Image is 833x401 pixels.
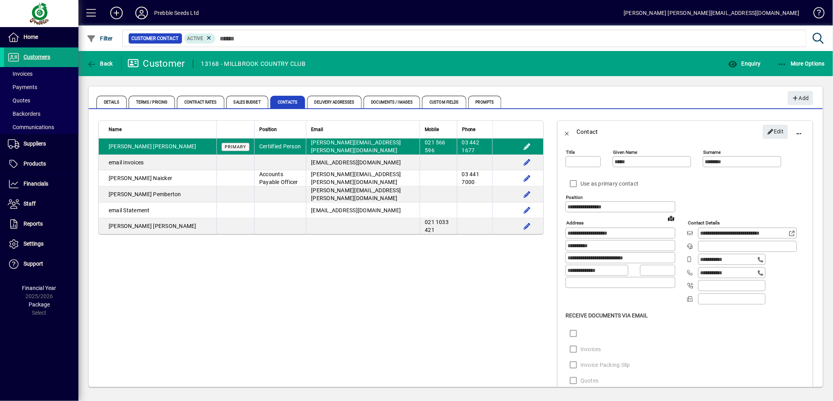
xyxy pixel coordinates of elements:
span: Contract Rates [177,96,224,108]
span: [PERSON_NAME] [109,175,152,181]
a: Staff [4,194,78,214]
span: Package [29,301,50,308]
span: Statement [124,207,150,213]
span: Suppliers [24,140,46,147]
span: Position [259,125,277,134]
a: Suppliers [4,134,78,154]
button: Edit [521,156,533,169]
button: Edit [521,172,533,184]
span: Receive Documents Via Email [566,312,648,319]
div: Contact [577,126,598,138]
span: 03 441 7000 [462,171,480,185]
span: Primary [225,144,246,149]
a: Settings [4,234,78,254]
td: Certiified Person [254,139,306,155]
mat-label: Given name [613,149,637,155]
div: Email [311,125,415,134]
button: Edit [521,188,533,200]
span: Delivery Addresses [307,96,362,108]
a: Support [4,254,78,274]
div: [PERSON_NAME] [PERSON_NAME][EMAIL_ADDRESS][DOMAIN_NAME] [624,7,800,19]
span: 03 442 1677 [462,139,480,153]
mat-label: Position [566,195,583,200]
span: Contacts [270,96,305,108]
a: View on map [665,212,677,224]
span: [PERSON_NAME][EMAIL_ADDRESS][PERSON_NAME][DOMAIN_NAME] [311,171,401,185]
span: More Options [777,60,825,67]
span: [PERSON_NAME] [153,143,196,149]
span: Reports [24,221,43,227]
div: Position [259,125,301,134]
span: [PERSON_NAME] [109,223,152,229]
span: [PERSON_NAME] [109,191,152,197]
span: Customers [24,54,50,60]
div: Prebble Seeds Ltd [154,7,199,19]
span: 021 566 596 [425,139,446,153]
a: Reports [4,214,78,234]
td: Accounts Payable Officer [254,170,306,186]
app-page-header-button: Back [78,57,122,71]
button: Edit [521,220,533,232]
span: Add [792,92,809,105]
span: [EMAIL_ADDRESS][DOMAIN_NAME] [311,159,401,166]
span: Invoices [8,71,33,77]
a: Payments [4,80,78,94]
span: Sales Budget [226,96,268,108]
span: Filter [87,35,113,42]
div: 13168 - MILLBROOK COUNTRY CLUB [201,58,306,70]
span: Financials [24,180,48,187]
button: Filter [85,31,115,46]
button: Enquiry [726,57,762,71]
button: Edit [521,204,533,217]
a: Products [4,154,78,174]
span: Staff [24,200,36,207]
div: Mobile [425,125,452,134]
span: Edit [767,125,784,138]
a: Backorders [4,107,78,120]
span: Communications [8,124,54,130]
a: Financials [4,174,78,194]
span: invoices [124,159,144,166]
button: Back [558,122,577,141]
span: Active [187,36,204,41]
span: Phone [462,125,476,134]
span: Mobile [425,125,439,134]
span: [PERSON_NAME] [109,143,152,149]
span: 021 1033 421 [425,219,449,233]
span: Financial Year [22,285,56,291]
span: Quotes [8,97,30,104]
a: Quotes [4,94,78,107]
div: Phone [462,125,487,134]
span: [PERSON_NAME][EMAIL_ADDRESS][PERSON_NAME][DOMAIN_NAME] [311,187,401,201]
button: Back [85,57,115,71]
span: [PERSON_NAME] [153,223,196,229]
span: Backorders [8,111,40,117]
span: Support [24,261,43,267]
span: Prompts [468,96,502,108]
button: Add [788,91,813,105]
span: Enquiry [728,60,760,67]
span: email [109,207,122,213]
span: Details [96,96,127,108]
button: More options [790,122,809,141]
span: [EMAIL_ADDRESS][DOMAIN_NAME] [311,207,401,213]
button: Profile [129,6,154,20]
button: Edit [763,125,788,139]
button: Add [104,6,129,20]
span: Settings [24,241,44,247]
span: Email [311,125,323,134]
mat-label: Title [566,149,575,155]
a: Invoices [4,67,78,80]
a: Communications [4,120,78,134]
span: Customer Contact [132,35,179,42]
span: Name [109,125,122,134]
span: Naicker [153,175,173,181]
div: Customer [127,57,185,70]
div: Name [109,125,212,134]
mat-label: Surname [703,149,721,155]
span: Payments [8,84,37,90]
span: Home [24,34,38,40]
span: Pemberton [153,191,181,197]
span: Back [87,60,113,67]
